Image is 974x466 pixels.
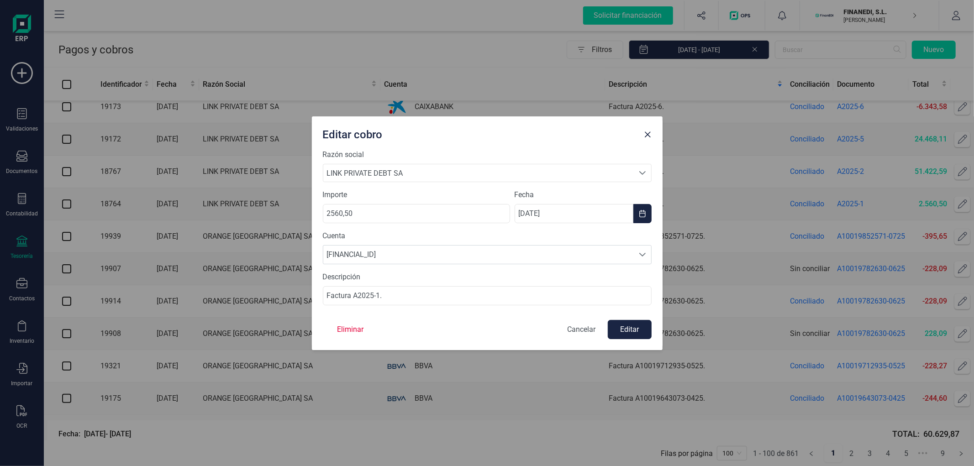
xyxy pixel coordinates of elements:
label: Descripción [323,272,652,283]
label: Fecha [515,189,652,200]
button: Close [641,127,655,142]
button: Editar [608,320,652,339]
input: dd/mm/aaaa [515,204,633,223]
p: Cancelar [568,324,596,335]
p: Eliminar [337,324,364,335]
button: Choose Date [633,204,652,223]
div: Seleccione una cuenta [634,246,651,264]
label: Cuenta [323,230,652,241]
span: LINK PRIVATE DEBT SA [323,164,634,182]
label: Razón social [323,149,364,160]
div: Buscar cliente [634,164,651,182]
div: Editar cobro [319,124,641,142]
label: Importe [323,189,510,200]
span: [FINANCIAL_ID] [323,246,634,264]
